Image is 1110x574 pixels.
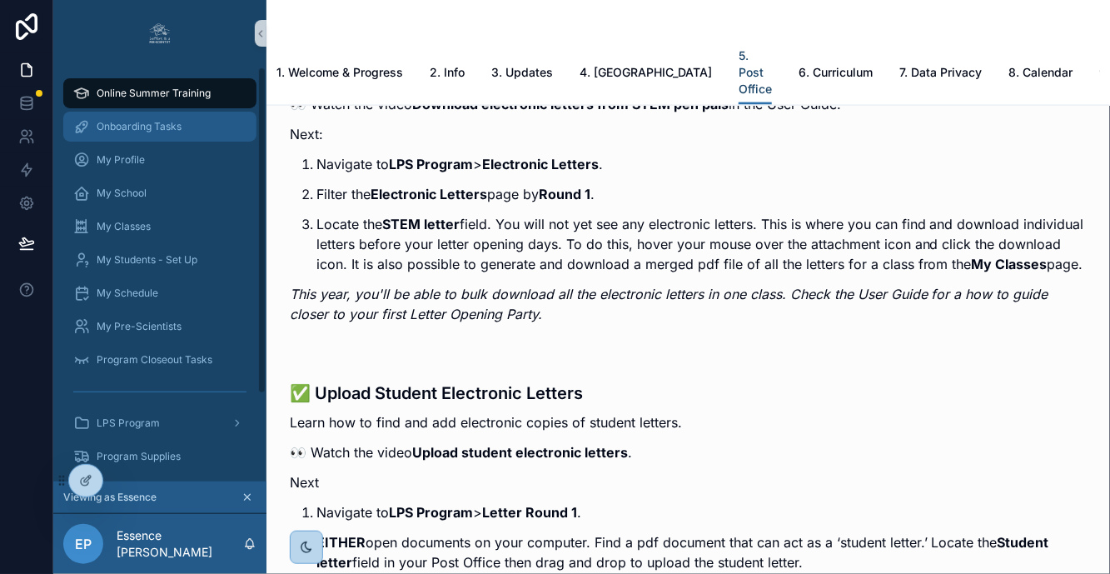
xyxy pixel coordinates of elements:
[290,381,1087,406] h3: ✅ Upload Student Electronic Letters
[63,491,157,504] span: Viewing as Essence
[276,57,403,91] a: 1. Welcome & Progress
[63,278,256,308] a: My Schedule
[63,78,256,108] a: Online Summer Training
[491,64,553,81] span: 3. Updates
[316,154,1087,174] p: Navigate to > .
[63,112,256,142] a: Onboarding Tasks
[290,124,1087,144] p: Next:
[389,504,473,521] strong: LPS Program
[97,87,211,100] span: Online Summer Training
[97,353,212,367] span: Program Closeout Tasks
[430,64,465,81] span: 2. Info
[63,312,256,342] a: My Pre-Scientists
[412,444,628,461] strong: Upload student electronic letters
[97,253,197,267] span: My Students - Set Up
[290,442,1087,462] p: 👀 Watch the video .
[371,186,487,202] strong: Electronic Letters
[482,504,577,521] strong: Letter Round 1
[972,256,1048,272] strong: My Classes
[63,345,256,375] a: Program Closeout Tasks
[97,187,147,200] span: My School
[739,41,772,106] a: 5. Post Office
[290,286,1048,322] em: This year, you'll be able to bulk download all the electronic letters in one class. Check the Use...
[97,450,181,463] span: Program Supplies
[97,120,182,133] span: Onboarding Tasks
[739,47,772,97] span: 5. Post Office
[290,412,1087,432] p: Learn how to find and add electronic copies of student letters.
[430,57,465,91] a: 2. Info
[539,186,590,202] strong: Round 1
[53,67,266,482] div: scrollable content
[97,220,151,233] span: My Classes
[290,472,1087,492] p: Next
[75,534,92,554] span: EP
[63,145,256,175] a: My Profile
[382,216,460,232] strong: STEM letter
[482,156,599,172] strong: Electronic Letters
[1008,64,1073,81] span: 8. Calendar
[316,534,366,551] strong: EITHER
[316,214,1087,274] p: Locate the field. You will not yet see any electronic letters. This is where you can find and dow...
[63,178,256,208] a: My School
[63,442,256,472] a: Program Supplies
[63,245,256,275] a: My Students - Set Up
[799,64,873,81] span: 6. Curriculum
[316,184,1087,204] p: Filter the page by .
[97,417,160,430] span: LPS Program
[63,408,256,438] a: LPS Program
[491,57,553,91] a: 3. Updates
[899,57,982,91] a: 7. Data Privacy
[316,532,1087,572] p: open documents on your computer. Find a pdf document that can act as a ‘student letter.’ Locate t...
[1008,57,1073,91] a: 8. Calendar
[799,57,873,91] a: 6. Curriculum
[63,212,256,242] a: My Classes
[316,502,1087,522] p: Navigate to > .
[412,96,729,112] strong: Download electronic letters from STEM pen pals
[97,287,158,300] span: My Schedule
[899,64,982,81] span: 7. Data Privacy
[316,534,1049,571] strong: Student letter
[389,156,473,172] strong: LPS Program
[276,64,403,81] span: 1. Welcome & Progress
[580,64,712,81] span: 4. [GEOGRAPHIC_DATA]
[117,527,243,561] p: Essence [PERSON_NAME]
[580,57,712,91] a: 4. [GEOGRAPHIC_DATA]
[97,153,145,167] span: My Profile
[147,20,173,47] img: App logo
[97,320,182,333] span: My Pre-Scientists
